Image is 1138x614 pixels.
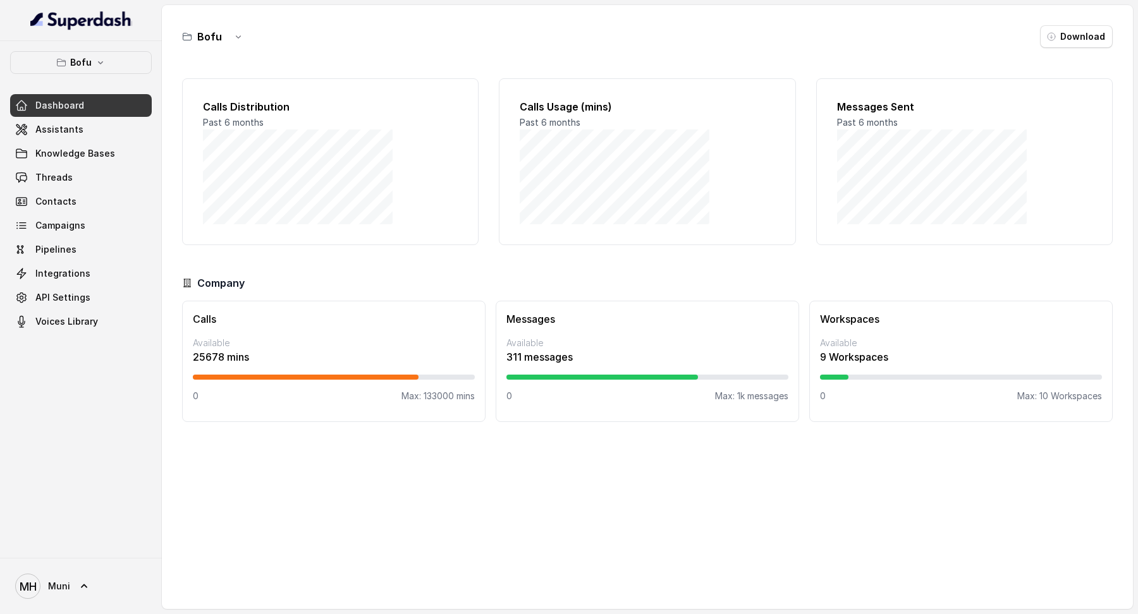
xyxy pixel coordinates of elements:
[48,580,70,593] span: Muni
[520,117,580,128] span: Past 6 months
[10,310,152,333] a: Voices Library
[837,117,898,128] span: Past 6 months
[1017,390,1102,402] p: Max: 10 Workspaces
[10,569,152,604] a: Muni
[35,147,115,160] span: Knowledge Bases
[10,142,152,165] a: Knowledge Bases
[203,117,264,128] span: Past 6 months
[10,51,152,74] button: Bofu
[35,219,85,232] span: Campaigns
[820,390,826,402] p: 0
[1040,25,1113,48] button: Download
[193,349,475,364] p: 25678 mins
[35,243,76,256] span: Pipelines
[506,311,788,327] h3: Messages
[820,349,1102,364] p: 9 Workspaces
[506,349,788,364] p: 311 messages
[35,123,83,136] span: Assistants
[10,262,152,285] a: Integrations
[10,118,152,141] a: Assistants
[401,390,475,402] p: Max: 133000 mins
[10,286,152,309] a: API Settings
[837,99,1092,114] h2: Messages Sent
[10,166,152,189] a: Threads
[35,99,84,112] span: Dashboard
[715,390,788,402] p: Max: 1k messages
[506,337,788,349] p: Available
[35,171,73,184] span: Threads
[10,238,152,261] a: Pipelines
[203,99,458,114] h2: Calls Distribution
[10,94,152,117] a: Dashboard
[520,99,774,114] h2: Calls Usage (mins)
[197,275,245,291] h3: Company
[20,580,37,593] text: MH
[193,390,199,402] p: 0
[70,55,92,70] p: Bofu
[820,311,1102,327] h3: Workspaces
[35,291,90,304] span: API Settings
[10,214,152,237] a: Campaigns
[30,10,132,30] img: light.svg
[35,267,90,280] span: Integrations
[197,29,222,44] h3: Bofu
[35,315,98,328] span: Voices Library
[193,337,475,349] p: Available
[193,311,475,327] h3: Calls
[506,390,512,402] p: 0
[10,190,152,213] a: Contacts
[35,195,76,208] span: Contacts
[820,337,1102,349] p: Available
